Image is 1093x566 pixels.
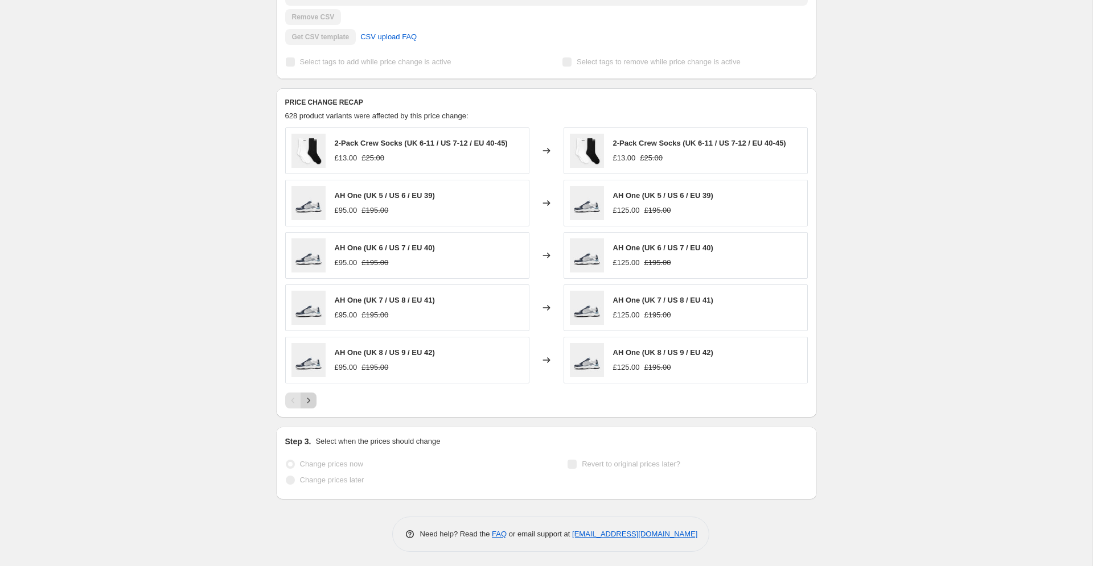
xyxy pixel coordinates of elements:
img: mens-designer-socks-2-pack-black-white_80x.jpg [570,134,604,168]
span: 2-Pack Crew Socks (UK 6-11 / US 7-12 / EU 40-45) [335,139,508,147]
img: mens-designer-suede-shoes-one-navy_80x.jpg [570,291,604,325]
div: £95.00 [335,309,358,321]
a: [EMAIL_ADDRESS][DOMAIN_NAME] [572,530,697,538]
span: AH One (UK 8 / US 9 / EU 42) [613,348,713,357]
img: mens-designer-suede-shoes-one-navy_80x.jpg [570,343,604,377]
div: £125.00 [613,205,640,216]
div: £125.00 [613,309,640,321]
strike: £195.00 [361,257,388,268]
strike: £195.00 [361,309,388,321]
span: Change prices now [300,460,363,468]
span: AH One (UK 8 / US 9 / EU 42) [335,348,435,357]
a: CSV upload FAQ [354,28,424,46]
img: mens-designer-suede-shoes-one-navy_80x.jpg [570,238,604,272]
span: 2-Pack Crew Socks (UK 6-11 / US 7-12 / EU 40-45) [613,139,786,147]
span: 628 product variants were affected by this price change: [285,111,469,120]
span: AH One (UK 6 / US 7 / EU 40) [335,243,435,252]
div: £13.00 [613,152,636,164]
span: Need help? Read the [420,530,492,538]
a: FAQ [492,530,507,538]
button: Next [301,393,317,408]
span: AH One (UK 6 / US 7 / EU 40) [613,243,713,252]
strike: £195.00 [644,257,671,268]
h2: Step 3. [285,436,311,447]
strike: £195.00 [361,205,388,216]
img: mens-designer-suede-shoes-one-navy_80x.jpg [291,238,326,272]
div: £95.00 [335,362,358,373]
strike: £195.00 [644,205,671,216]
span: CSV upload FAQ [360,31,417,43]
strike: £195.00 [361,362,388,373]
span: AH One (UK 7 / US 8 / EU 41) [613,296,713,304]
img: mens-designer-suede-shoes-one-navy_80x.jpg [291,343,326,377]
span: Revert to original prices later? [582,460,680,468]
strike: £195.00 [644,362,671,373]
div: £125.00 [613,257,640,268]
div: £13.00 [335,152,358,164]
img: mens-designer-socks-2-pack-black-white_80x.jpg [291,134,326,168]
img: mens-designer-suede-shoes-one-navy_80x.jpg [291,291,326,325]
img: mens-designer-suede-shoes-one-navy_80x.jpg [291,186,326,220]
span: or email support at [507,530,572,538]
div: £95.00 [335,205,358,216]
span: Change prices later [300,476,364,484]
strike: £25.00 [361,152,384,164]
h6: PRICE CHANGE RECAP [285,98,808,107]
div: £125.00 [613,362,640,373]
span: Select tags to add while price change is active [300,57,451,66]
nav: Pagination [285,393,317,408]
span: Select tags to remove while price change is active [577,57,741,66]
span: AH One (UK 5 / US 6 / EU 39) [613,191,713,200]
strike: £25.00 [640,152,663,164]
strike: £195.00 [644,309,671,321]
p: Select when the prices should change [315,436,440,447]
div: £95.00 [335,257,358,268]
img: mens-designer-suede-shoes-one-navy_80x.jpg [570,186,604,220]
span: AH One (UK 5 / US 6 / EU 39) [335,191,435,200]
span: AH One (UK 7 / US 8 / EU 41) [335,296,435,304]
